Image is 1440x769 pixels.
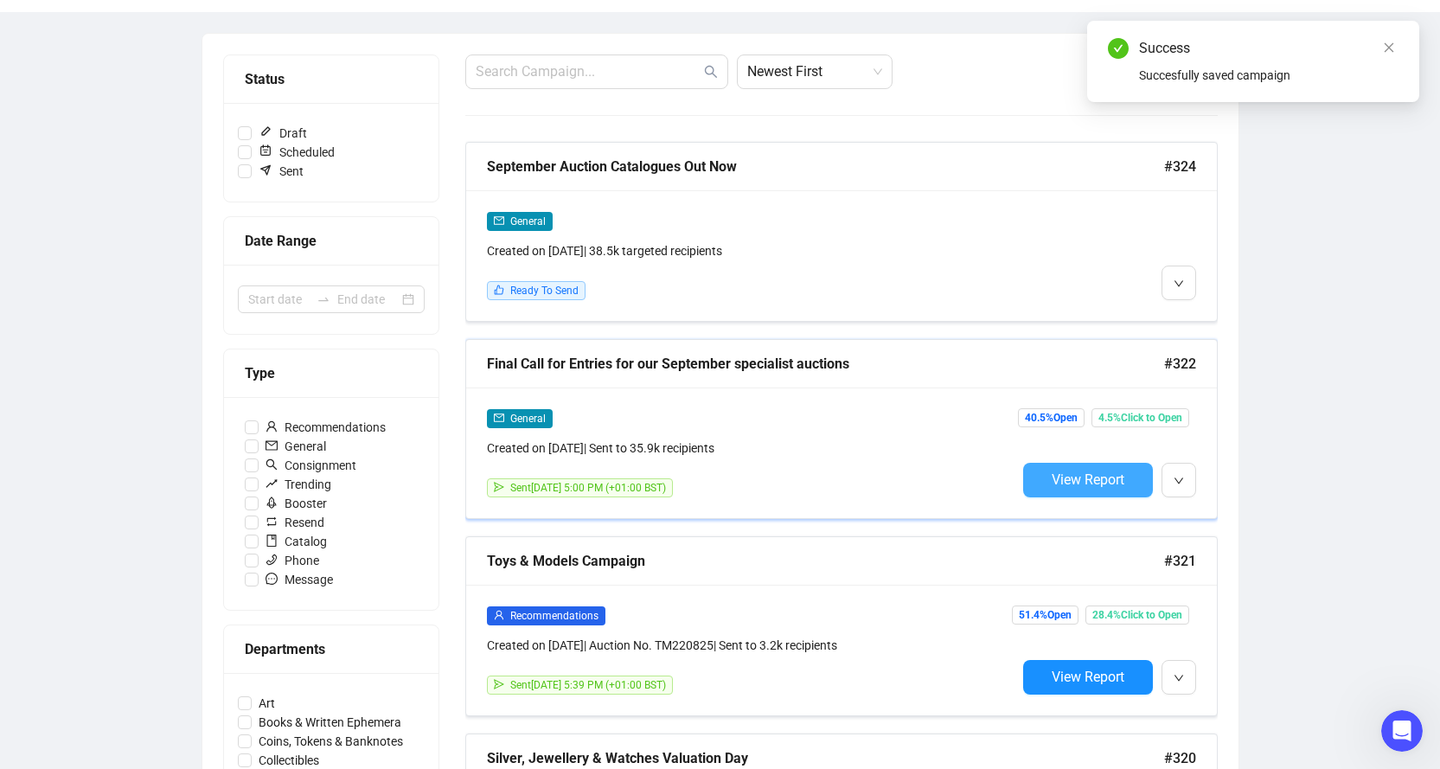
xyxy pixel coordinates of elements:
[494,679,504,689] span: send
[510,482,666,494] span: Sent [DATE] 5:00 PM (+01:00 BST)
[266,516,278,528] span: retweet
[1164,156,1196,177] span: #324
[84,9,141,22] h1: Artbrain
[76,501,201,517] a: LSK Privacy Policy
[1379,38,1398,57] a: Close
[510,285,579,297] span: Ready To Send
[76,110,318,127] div: [GEOGRAPHIC_DATA]
[1174,673,1184,683] span: down
[266,573,278,585] span: message
[266,420,278,433] span: user
[494,482,504,492] span: send
[1052,669,1124,685] span: View Report
[465,339,1218,519] a: Final Call for Entries for our September specialist auctions#322mailGeneralCreated on [DATE]| Sen...
[54,567,68,580] button: Gif picker
[1381,710,1423,752] iframe: To enrich screen reader interactions, please activate Accessibility in Grammarly extension settings
[15,530,331,560] textarea: Message…
[304,7,335,38] div: Close
[245,68,418,90] div: Status
[487,636,1016,655] div: Created on [DATE] | Auction No. TM220825 | Sent to 3.2k recipients
[1085,606,1189,625] span: 28.4% Click to Open
[252,162,310,181] span: Sent
[84,22,172,39] p: Active 30m ago
[248,290,310,309] input: Start date
[266,497,278,509] span: rocket
[510,215,546,227] span: General
[76,59,318,76] div: Bury St Edmunds
[1023,463,1153,497] button: View Report
[259,475,338,494] span: Trending
[510,610,598,622] span: Recommendations
[1108,38,1129,59] span: check-circle
[266,554,278,566] span: phone
[259,437,333,456] span: General
[76,159,192,176] a: [DOMAIN_NAME]
[476,61,701,82] input: Search Campaign...
[266,458,278,471] span: search
[317,292,330,306] span: swap-right
[510,413,546,425] span: General
[259,456,363,475] span: Consignment
[76,136,318,153] div: 01284 748 625
[1164,353,1196,375] span: #322
[487,747,1164,769] div: Silver, Jewellery & Watches Valuation Day
[1052,471,1124,488] span: View Report
[266,477,278,490] span: rise
[465,536,1218,716] a: Toys & Models Campaign#321userRecommendationsCreated on [DATE]| Auction No. TM220825| Sent to 3.2...
[1164,747,1196,769] span: #320
[252,124,314,143] span: Draft
[494,215,504,226] span: mail
[49,10,77,37] img: Profile image for Artbrain
[1018,408,1085,427] span: 40.5% Open
[252,732,410,751] span: Coins, Tokens & Banknotes
[252,143,342,162] span: Scheduled
[252,713,408,732] span: Books & Written Ephemera
[271,7,304,40] button: Home
[76,85,318,102] div: IP33 3AA
[297,560,324,587] button: Send a message…
[1023,660,1153,695] button: View Report
[1174,476,1184,486] span: down
[1139,38,1398,59] div: Success
[487,156,1164,177] div: September Auction Catalogues Out Now
[1091,408,1189,427] span: 4.5% Click to Open
[487,353,1164,375] div: Final Call for Entries for our September specialist auctions
[317,292,330,306] span: to
[266,439,278,452] span: mail
[259,532,334,551] span: Catalog
[747,55,882,88] span: Newest First
[245,638,418,660] div: Departments
[259,551,326,570] span: Phone
[266,535,278,547] span: book
[704,65,718,79] span: search
[245,230,418,252] div: Date Range
[487,241,1016,260] div: Created on [DATE] | 38.5k targeted recipients
[245,362,418,384] div: Type
[494,413,504,423] span: mail
[1383,42,1395,54] span: close
[487,550,1164,572] div: Toys & Models Campaign
[252,694,282,713] span: Art
[27,567,41,580] button: Emoji picker
[259,418,393,437] span: Recommendations
[487,439,1016,458] div: Created on [DATE] | Sent to 35.9k recipients
[510,679,666,691] span: Sent [DATE] 5:39 PM (+01:00 BST)
[1139,66,1398,85] div: Succesfully saved campaign
[1012,606,1078,625] span: 51.4% Open
[11,7,44,40] button: go back
[76,309,317,492] i: This e-mail (and any attachments) is confidential and may be privileged. If you are not the inten...
[259,570,340,589] span: Message
[494,610,504,620] span: user
[82,567,96,580] button: Upload attachment
[259,494,334,513] span: Booster
[337,290,399,309] input: End date
[494,285,504,295] span: like
[465,142,1218,322] a: September Auction Catalogues Out Now#324mailGeneralCreated on [DATE]| 38.5k targeted recipientsli...
[1174,279,1184,289] span: down
[259,513,331,532] span: Resend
